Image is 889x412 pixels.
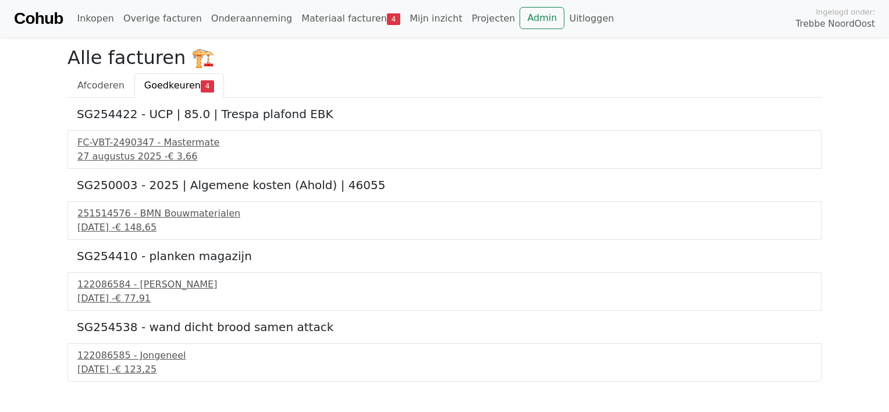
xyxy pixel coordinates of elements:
[77,320,812,334] h5: SG254538 - wand dicht brood samen attack
[520,7,564,29] a: Admin
[77,292,812,306] div: [DATE] -
[77,207,812,221] div: 251514576 - BMN Bouwmaterialen
[77,363,812,377] div: [DATE] -
[467,7,520,30] a: Projecten
[207,7,297,30] a: Onderaanneming
[168,151,197,162] span: € 3,66
[77,278,812,306] a: 122086584 - [PERSON_NAME][DATE] -€ 77,91
[77,178,812,192] h5: SG250003 - 2025 | Algemene kosten (Ahold) | 46055
[77,136,812,164] a: FC-VBT-2490347 - Mastermate27 augustus 2025 -€ 3,66
[77,136,812,150] div: FC-VBT-2490347 - Mastermate
[77,80,125,91] span: Afcoderen
[67,47,822,69] h2: Alle facturen 🏗️
[72,7,118,30] a: Inkopen
[77,278,812,292] div: 122086584 - [PERSON_NAME]
[115,222,157,233] span: € 148,65
[77,150,812,164] div: 27 augustus 2025 -
[144,80,201,91] span: Goedkeuren
[115,293,151,304] span: € 77,91
[816,6,875,17] span: Ingelogd onder:
[201,80,214,92] span: 4
[67,73,134,98] a: Afcoderen
[387,13,400,25] span: 4
[14,5,63,33] a: Cohub
[297,7,405,30] a: Materiaal facturen4
[77,107,812,121] h5: SG254422 - UCP | 85.0 | Trespa plafond EBK
[115,364,157,375] span: € 123,25
[564,7,618,30] a: Uitloggen
[77,221,812,235] div: [DATE] -
[134,73,224,98] a: Goedkeuren4
[77,207,812,235] a: 251514576 - BMN Bouwmaterialen[DATE] -€ 148,65
[119,7,207,30] a: Overige facturen
[77,349,812,377] a: 122086585 - Jongeneel[DATE] -€ 123,25
[77,249,812,263] h5: SG254410 - planken magazijn
[405,7,467,30] a: Mijn inzicht
[77,349,812,363] div: 122086585 - Jongeneel
[796,17,875,31] span: Trebbe NoordOost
